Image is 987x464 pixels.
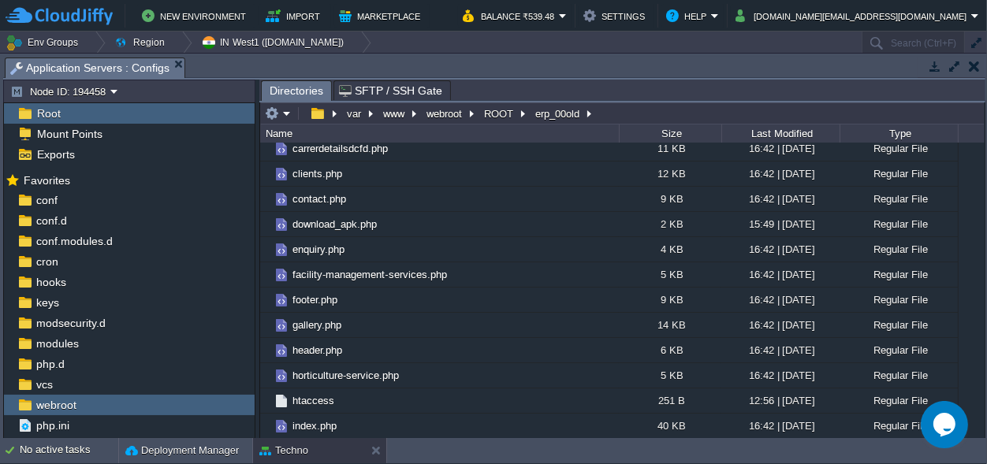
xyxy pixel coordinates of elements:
[260,136,273,161] img: AMDAwAAAACH5BAEAAAAALAAAAAABAAEAAAICRAEAOw==
[34,127,105,141] a: Mount Points
[424,106,466,121] button: webroot
[619,288,721,312] div: 9 KB
[381,106,408,121] button: www
[619,237,721,262] div: 4 KB
[841,124,958,143] div: Type
[33,316,108,330] a: modsecurity.d
[290,142,390,155] a: carrerdetailsdcfd.php
[260,338,273,362] img: AMDAwAAAACH5BAEAAAAALAAAAAABAAEAAAICRAEAOw==
[840,136,958,161] div: Regular File
[290,419,339,432] span: index.php
[273,342,290,359] img: AMDAwAAAACH5BAEAAAAALAAAAAABAAEAAAICRAEAOw==
[290,318,344,332] a: gallery.php
[260,388,273,413] img: AMDAwAAAACH5BAEAAAAALAAAAAABAAEAAAICRAEAOw==
[721,388,840,413] div: 12:56 | [DATE]
[262,124,619,143] div: Name
[33,336,81,351] a: modules
[721,288,840,312] div: 16:42 | [DATE]
[259,443,308,458] button: Techno
[290,167,345,180] a: clients.php
[721,161,840,186] div: 16:42 | [DATE]
[290,268,449,281] a: facility-management-services.php
[273,317,290,334] img: AMDAwAAAACH5BAEAAAAALAAAAAABAAEAAAICRAEAOw==
[463,6,559,25] button: Balance ₹539.48
[619,363,721,388] div: 5 KB
[273,241,290,258] img: AMDAwAAAACH5BAEAAAAALAAAAAABAAEAAAICRAEAOw==
[619,187,721,211] div: 9 KB
[33,254,61,269] a: cron
[34,106,63,121] a: Root
[921,401,971,448] iframe: chat widget
[619,388,721,413] div: 251 B
[260,262,273,287] img: AMDAwAAAACH5BAEAAAAALAAAAAABAAEAAAICRAEAOw==
[583,6,650,25] button: Settings
[10,84,110,98] button: Node ID: 194458
[290,343,345,357] a: header.php
[33,398,79,412] a: webroot
[273,140,290,158] img: AMDAwAAAACH5BAEAAAAALAAAAAABAAEAAAICRAEAOw==
[273,216,290,233] img: AMDAwAAAACH5BAEAAAAALAAAAAABAAEAAAICRAEAOw==
[723,124,840,143] div: Last Modified
[33,377,55,392] a: vcs
[290,192,348,206] a: contact.php
[125,443,239,458] button: Deployment Manager
[840,262,958,287] div: Regular File
[840,313,958,337] div: Regular File
[33,275,69,289] a: hooks
[619,161,721,186] div: 12 KB
[840,388,958,413] div: Regular File
[33,234,115,248] a: conf.modules.d
[721,338,840,362] div: 16:42 | [DATE]
[34,147,77,161] a: Exports
[290,243,347,256] a: enquiry.php
[736,6,971,25] button: [DOMAIN_NAME][EMAIL_ADDRESS][DOMAIN_NAME]
[273,291,290,309] img: AMDAwAAAACH5BAEAAAAALAAAAAABAAEAAAICRAEAOw==
[114,32,170,54] button: Region
[33,193,60,207] a: conf
[273,191,290,208] img: AMDAwAAAACH5BAEAAAAALAAAAAABAAEAAAICRAEAOw==
[201,32,349,54] button: IN West1 ([DOMAIN_NAME])
[290,394,337,407] a: htaccess
[260,237,273,262] img: AMDAwAAAACH5BAEAAAAALAAAAAABAAEAAAICRAEAOw==
[273,418,290,435] img: AMDAwAAAACH5BAEAAAAALAAAAAABAAEAAAICRAEAOw==
[290,217,379,231] a: download_apk.php
[266,6,325,25] button: Import
[260,313,273,337] img: AMDAwAAAACH5BAEAAAAALAAAAAABAAEAAAICRAEAOw==
[33,295,61,310] span: keys
[260,288,273,312] img: AMDAwAAAACH5BAEAAAAALAAAAAABAAEAAAICRAEAOw==
[721,212,840,236] div: 15:49 | [DATE]
[33,357,67,371] span: php.d
[290,369,401,382] a: horticulture-service.php
[273,392,290,410] img: AMDAwAAAACH5BAEAAAAALAAAAAABAAEAAAICRAEAOw==
[721,187,840,211] div: 16:42 | [DATE]
[840,288,958,312] div: Regular File
[840,237,958,262] div: Regular File
[33,213,69,228] a: conf.d
[290,293,340,306] span: footer.php
[339,6,425,25] button: Marketplace
[840,161,958,186] div: Regular File
[840,363,958,388] div: Regular File
[840,187,958,211] div: Regular File
[339,81,442,100] span: SFTP / SSH Gate
[142,6,251,25] button: New Environment
[260,187,273,211] img: AMDAwAAAACH5BAEAAAAALAAAAAABAAEAAAICRAEAOw==
[273,165,290,183] img: AMDAwAAAACH5BAEAAAAALAAAAAABAAEAAAICRAEAOw==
